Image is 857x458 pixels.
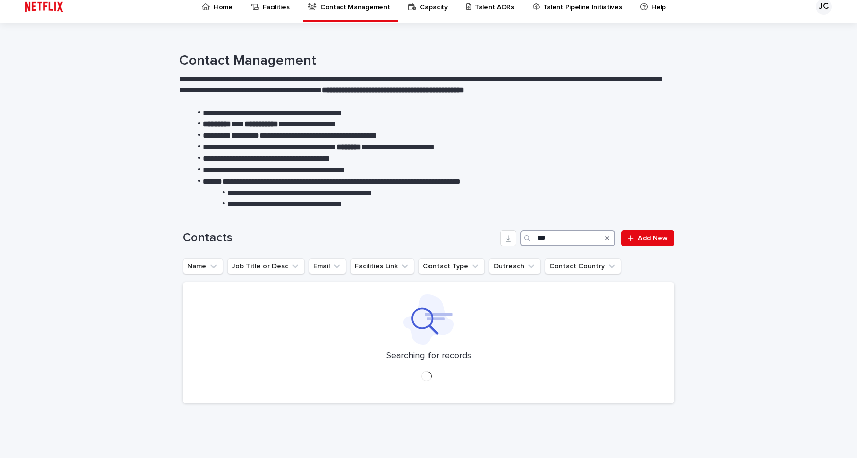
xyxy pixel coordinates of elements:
h1: Contact Management [179,53,671,70]
button: Facilities Link [350,258,414,274]
button: Outreach [489,258,541,274]
button: Name [183,258,223,274]
button: Contact Country [545,258,621,274]
span: Add New [638,235,668,242]
input: Search [520,230,615,246]
p: Searching for records [386,351,471,362]
h1: Contacts [183,231,496,245]
button: Email [309,258,346,274]
button: Job Title or Desc [227,258,305,274]
a: Add New [621,230,674,246]
button: Contact Type [418,258,485,274]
